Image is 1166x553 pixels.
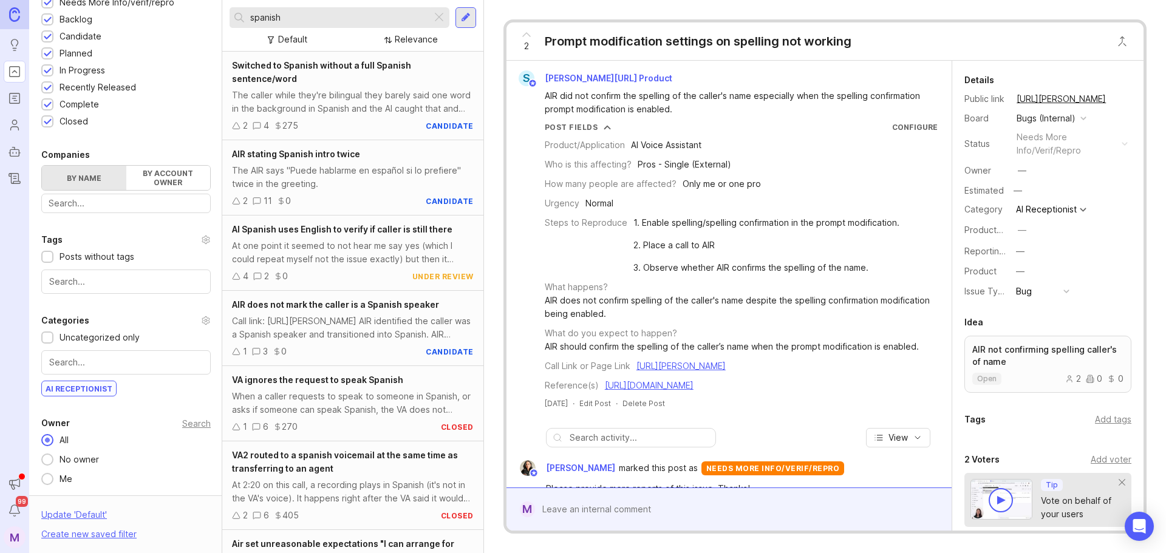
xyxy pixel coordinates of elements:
input: Search activity... [570,431,709,444]
div: 405 [282,509,299,522]
div: Companies [41,148,90,162]
div: 270 [282,420,298,433]
div: Details [964,73,994,87]
div: At 2:20 on this call, a recording plays in Spanish (it's not in the VA's voice). It happens right... [232,478,474,505]
div: Please provide more reports of this issue. Thanks! [546,482,926,495]
p: Tip [1046,480,1058,490]
div: Call link: [URL][PERSON_NAME] AIR identified the caller was a Spanish speaker and transitioned in... [232,314,474,341]
span: [PERSON_NAME] [546,461,615,475]
div: Product/Application [545,138,625,152]
div: Estimated [964,186,1004,195]
div: Search [182,420,211,427]
div: Me [53,472,78,486]
div: candidate [426,347,474,357]
div: — [1018,223,1026,237]
span: AI Spanish uses English to verify if caller is still there [232,224,452,234]
div: Prompt modification settings on spelling not working [545,33,851,50]
div: needs more info/verif/repro [701,461,845,475]
div: Default [278,33,307,46]
div: Vote on behalf of your users [1041,494,1119,521]
a: VA ignores the request to speak SpanishWhen a caller requests to speak to someone in Spanish, or ... [222,366,483,441]
div: M [4,526,26,548]
div: candidate [426,196,474,206]
div: Owner [41,416,70,430]
img: Ysabelle Eugenio [520,460,536,476]
div: When a caller requests to speak to someone in Spanish, or asks if someone can speak Spanish, the ... [232,390,474,416]
div: All [53,433,75,447]
div: Steps to Reproduce [545,216,627,229]
a: [URL][DOMAIN_NAME] [605,380,694,390]
div: 2 [243,509,248,522]
div: AI Receptionist [42,381,116,396]
img: member badge [529,469,538,478]
div: Reference(s) [545,379,599,392]
span: View [888,432,908,444]
div: Call Link or Page Link [545,359,630,373]
span: [PERSON_NAME][URL] Product [545,73,672,83]
div: In Progress [60,64,105,77]
label: Reporting Team [964,246,1029,256]
a: Autopilot [4,141,26,163]
div: Tags [964,412,986,427]
div: Category [964,203,1007,216]
div: — [1016,245,1025,258]
div: 4 [264,119,269,132]
a: Configure [892,123,938,132]
div: Create new saved filter [41,528,137,541]
div: Only me or one pro [683,177,761,191]
a: Users [4,114,26,136]
button: Post Fields [545,122,612,132]
div: 2 [243,194,248,208]
a: Portal [4,61,26,83]
div: M [520,501,535,517]
div: — [1016,265,1025,278]
a: S[PERSON_NAME][URL] Product [511,70,682,86]
p: open [977,374,997,384]
div: Open Intercom Messenger [1125,512,1154,541]
input: Search... [49,197,203,210]
div: AIR does not confirm spelling of the caller's name despite the spelling confirmation modification... [545,294,938,321]
input: Search... [250,11,427,24]
a: AIR stating Spanish intro twiceThe AIR says "Puede hablarme en español si lo prefiere" twice in t... [222,140,483,215]
p: AIR not confirming spelling caller's of name [972,344,1123,368]
div: · [573,398,574,409]
div: Urgency [545,197,579,210]
img: member badge [528,79,537,88]
div: AIR should confirm the spelling of the caller’s name when the prompt modification is enabled. [545,340,919,353]
div: S [519,70,534,86]
div: Tags [41,232,63,247]
div: Categories [41,313,89,328]
div: 3. Observe whether AIR confirms the spelling of the name. [633,261,899,274]
a: Ysabelle Eugenio[PERSON_NAME] [513,460,619,476]
div: 0 [282,270,288,283]
div: 1 [243,345,247,358]
div: Post Fields [545,122,598,132]
a: VA2 routed to a spanish voicemail at the same time as transferring to an agentAt 2:20 on this cal... [222,441,483,530]
div: AIR did not confirm the spelling of the caller's name especially when the spelling confirmation p... [545,89,927,116]
div: 2 Voters [964,452,1000,467]
a: [DATE] [545,398,568,409]
div: 275 [282,119,298,132]
img: video-thumbnail-vote-d41b83416815613422e2ca741bf692cc.jpg [970,479,1032,520]
div: 0 [1107,375,1123,383]
div: 1. Enable spelling/spelling confirmation in the prompt modification. [633,216,899,229]
div: Bugs (Internal) [1017,112,1076,125]
div: No owner [53,453,105,466]
span: marked this post as [619,461,698,475]
div: Bug [1016,285,1032,298]
a: AI Spanish uses English to verify if caller is still thereAt one point it seemed to not hear me s... [222,215,483,291]
div: How many people are affected? [545,177,677,191]
div: Delete Post [622,398,665,409]
label: By name [42,166,126,190]
div: Owner [964,164,1007,177]
div: 0 [281,345,287,358]
div: AI Receptionist [1016,205,1077,214]
div: 6 [264,509,269,522]
div: Relevance [395,33,438,46]
span: VA ignores the request to speak Spanish [232,375,403,385]
div: Candidate [60,30,101,43]
div: AI Voice Assistant [631,138,701,152]
time: [DATE] [545,399,568,408]
div: 3 [263,345,268,358]
div: 4 [243,270,248,283]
